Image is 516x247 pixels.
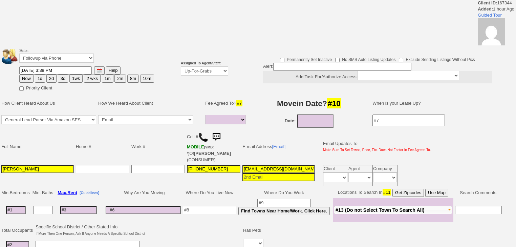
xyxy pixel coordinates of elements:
td: Email Updates To [318,129,432,164]
td: Total Occupants [0,223,35,238]
td: Search Comments [453,188,503,198]
b: Added: [478,6,493,12]
td: Has Pets [242,223,264,238]
img: sms.png [210,130,223,144]
font: If More Then One Person, Ask If Anyone Needs A Specific School District [36,232,145,235]
td: How We Heard About Client [97,93,201,114]
input: #1 [6,206,26,214]
nobr: Locations To Search In [338,190,448,195]
button: 1d [35,75,45,83]
div: Alert: [263,63,492,83]
span: Rent [67,190,77,195]
td: Work # [130,129,186,164]
span: #13 (Do not Select Town To Search All) [336,207,425,213]
td: Where Do You Work [237,188,331,198]
td: Where Do You Live Now [182,188,237,198]
font: MOBILE [187,144,204,149]
label: Priority Client [19,83,52,91]
span: Bedrooms [10,190,30,195]
button: Now [19,75,34,83]
button: Help [106,66,121,75]
input: No SMS Auto Listing Updates [335,58,340,62]
button: Find Towns Near Home/Work. Click Here. [238,207,330,215]
b: Date: [285,118,296,123]
td: Client [323,165,348,172]
input: #7 [372,115,445,126]
button: 2d [46,75,57,83]
label: Exclude Sending Listings Without Pics [399,55,475,63]
span: #11 [383,189,391,195]
button: 2m [114,75,126,83]
td: Cell # Of (CONSUMER) [186,129,241,164]
td: Full Name [0,129,75,164]
button: 1m [102,75,113,83]
font: Make Sure To Set Towns, Price, Etc. Does Not Factor In Fee Agreed To. [323,148,431,152]
td: When is your Lease Up? [366,93,503,114]
center: Add Task For/Authorize Access: [263,71,492,83]
span: #10 [327,98,341,108]
td: Min. [0,188,31,198]
b: Client ID: [478,0,497,5]
b: [PERSON_NAME] [194,151,231,156]
button: Use Map [425,189,448,197]
button: 8m [127,75,139,83]
label: No SMS Auto Listing Updates [335,55,395,63]
button: 10m [140,75,154,83]
span: #7 [236,100,242,106]
td: Agent [348,165,373,172]
button: 1wk [69,75,83,83]
h3: Movein Date? [254,97,365,109]
button: #13 (Do not Select Town To Search All) [334,206,452,214]
input: #3 [60,206,97,214]
b: Verizon Wireless [187,144,214,156]
td: Specific School District / Other Stated Info [35,223,146,238]
button: 3d [58,75,68,83]
input: Exclude Sending Listings Without Pics [399,58,403,62]
td: Why Are You Moving [105,188,182,198]
input: Permanently Set Inactive [280,58,284,62]
input: Priority Client [19,86,24,91]
input: #6 [106,206,181,214]
a: [Email] [272,144,285,149]
button: 2 wks [84,75,101,83]
b: Assigned To Agent/Staff: [181,61,221,65]
input: #8 [183,206,236,214]
a: [Guidelines] [80,190,99,195]
label: Permanently Set Inactive [280,55,332,63]
td: Min. Baths [31,188,54,198]
font: Status: [19,48,94,61]
img: 147615b9ba1936838759b42361e78236 [478,18,505,45]
b: [Guidelines] [80,191,99,195]
td: How Client Heard About Us [0,93,97,114]
td: Fee Agreed To? [204,93,249,114]
a: Guided Tour [478,13,502,18]
td: Home # [75,129,130,164]
input: #9 [257,199,311,207]
button: Get Zipcodes [392,189,424,197]
b: Max. [58,190,77,195]
input: 2nd Email [242,173,315,181]
td: Company [373,165,397,172]
input: 1st Email - Question #0 [242,165,315,173]
td: E-mail Address [241,129,316,164]
img: people.png [2,49,22,64]
img: call.png [198,132,208,142]
img: [calendar icon] [97,68,102,73]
